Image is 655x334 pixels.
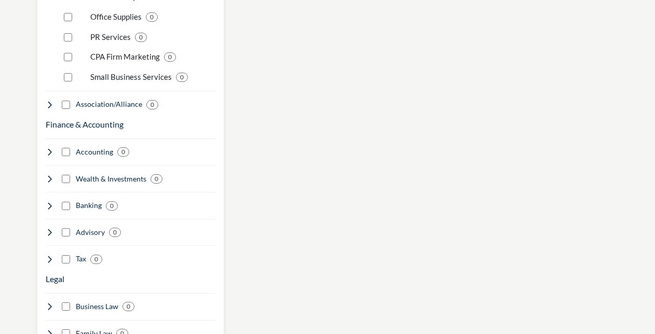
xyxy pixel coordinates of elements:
[76,227,105,238] h4: Advisory: Advisory services provided by CPA firms
[64,33,72,41] input: Select PR Services checkbox
[62,175,70,183] input: Select Wealth & Investments checkbox
[168,53,172,61] b: 0
[146,12,158,22] div: 0 Results For Office Supplies
[113,229,117,236] b: 0
[76,301,118,312] h4: Business Law: Recording, analyzing, and reporting financial transactions to maintain accurate bus...
[150,13,154,21] b: 0
[122,302,134,311] div: 0 Results For Business Law
[139,34,143,41] b: 0
[176,73,188,82] div: 0 Results For Small Business Services
[64,73,72,81] input: Select Small Business Services checkbox
[151,101,154,108] b: 0
[164,52,176,62] div: 0 Results For CPA Firm Marketing
[46,118,124,131] button: Finance & Accounting
[155,175,158,183] b: 0
[62,101,70,109] input: Select Association/Alliance checkbox
[62,228,70,236] input: Select Advisory checkbox
[110,202,114,210] b: 0
[90,71,172,83] p: Small Business Services: Formation, bookkeeping, tax prep help
[62,202,70,210] input: Select Banking checkbox
[62,148,70,156] input: Select Accounting checkbox
[146,100,158,109] div: 0 Results For Association/Alliance
[94,256,98,263] b: 0
[90,11,142,23] p: Office Supplies: Equipment, services, administrative needs
[76,254,86,264] h4: Tax: Business and individual tax services
[127,303,130,310] b: 0
[76,147,113,157] h4: Accounting: Financial statements, bookkeeping, auditing
[180,74,184,81] b: 0
[76,99,142,109] h4: Association/Alliance: Membership/trade associations and CPA firm alliances
[62,302,70,311] input: Select Business Law checkbox
[121,148,125,156] b: 0
[117,147,129,157] div: 0 Results For Accounting
[62,255,70,263] input: Select Tax checkbox
[109,228,121,237] div: 0 Results For Advisory
[90,31,131,43] p: PR Services: Media relations, reputation management
[64,13,72,21] input: Select Office Supplies checkbox
[76,200,102,211] h4: Banking: Banking, lending. merchant services
[90,51,160,63] p: CPA Firm Marketing: Lead generation, website design, outsourced marketing services
[64,53,72,61] input: Select CPA Firm Marketing checkbox
[106,201,118,211] div: 0 Results For Banking
[151,174,162,184] div: 0 Results For Wealth & Investments
[76,174,146,184] h4: Wealth & Investments: Wealth management, retirement planning, investing strategies
[46,273,64,285] button: Legal
[90,255,102,264] div: 0 Results For Tax
[135,33,147,42] div: 0 Results For PR Services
